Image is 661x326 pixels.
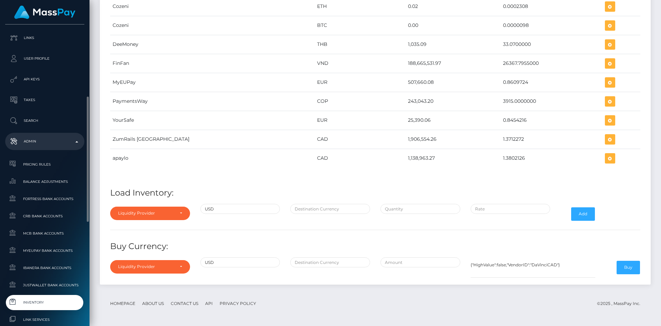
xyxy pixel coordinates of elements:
[290,204,370,214] input: Destination Currency
[118,210,174,216] div: Liquidity Provider
[8,160,82,168] span: Pricing Rules
[406,111,501,130] td: 25,390.06
[406,35,501,54] td: 1,035.09
[8,212,82,220] span: CRB Bank Accounts
[168,298,201,309] a: Contact Us
[8,136,82,147] p: Admin
[597,300,646,307] div: © 2025 , MassPay Inc.
[110,92,315,111] td: PaymentsWay
[8,247,82,255] span: MyEUPay Bank Accounts
[8,116,82,126] p: Search
[501,16,602,35] td: 0.0000098
[202,298,216,309] a: API
[501,73,602,92] td: 0.8609724
[14,6,75,19] img: MassPay Logo
[406,149,501,168] td: 1,138,963.27
[406,130,501,149] td: 1,906,554.26
[5,174,84,189] a: Balance Adjustments
[501,111,602,130] td: 0.8454216
[8,264,82,272] span: Ibanera Bank Accounts
[217,298,259,309] a: Privacy Policy
[501,54,602,73] td: 26367.7955000
[110,35,315,54] td: DeeMoney
[315,35,405,54] td: THB
[5,295,84,310] a: Inventory
[118,264,174,269] div: Liquidity Provider
[315,130,405,149] td: CAD
[501,149,602,168] td: 1.3802126
[406,73,501,92] td: 507,660.08
[8,316,82,324] span: Link Services
[5,91,84,109] a: Taxes
[5,260,84,275] a: Ibanera Bank Accounts
[501,92,602,111] td: 3915.0000000
[8,195,82,203] span: Fortress Bank Accounts
[290,257,370,267] input: Destination Currency
[139,298,167,309] a: About Us
[501,130,602,149] td: 1.3712272
[5,243,84,258] a: MyEUPay Bank Accounts
[315,16,405,35] td: BTC
[200,204,280,214] input: Source Currency
[617,261,640,274] button: Buy
[110,130,315,149] td: ZumRails [GEOGRAPHIC_DATA]
[8,281,82,289] span: JustWallet Bank Accounts
[5,50,84,67] a: User Profile
[571,207,595,220] button: Add
[315,111,405,130] td: EUR
[315,54,405,73] td: VND
[107,298,138,309] a: Homepage
[8,229,82,237] span: MCB Bank Accounts
[110,149,315,168] td: apaylo
[110,16,315,35] td: Cozeni
[110,54,315,73] td: FinFan
[8,33,82,43] p: Links
[8,74,82,85] p: API Keys
[5,133,84,150] a: Admin
[380,257,460,267] input: Amount
[5,112,84,129] a: Search
[5,71,84,88] a: API Keys
[110,260,190,273] button: Liquidity Provider
[8,178,82,186] span: Balance Adjustments
[200,257,280,267] input: Source Currency
[315,149,405,168] td: CAD
[8,298,82,306] span: Inventory
[5,157,84,172] a: Pricing Rules
[406,54,501,73] td: 188,665,531.97
[471,204,550,214] input: Rate
[110,240,640,253] h4: Buy Currency:
[110,207,190,220] button: Liquidity Provider
[110,111,315,130] td: YourSafe
[5,209,84,224] a: CRB Bank Accounts
[110,187,640,199] h4: Load Inventory:
[501,35,602,54] td: 33.0700000
[406,92,501,111] td: 243,043.20
[5,191,84,206] a: Fortress Bank Accounts
[406,16,501,35] td: 0.00
[471,257,596,278] textarea: {"HighValue":false,"VendorID":"DaVinciCAD"}
[5,278,84,293] a: JustWallet Bank Accounts
[110,73,315,92] td: MyEUPay
[5,29,84,47] a: Links
[8,95,82,105] p: Taxes
[315,92,405,111] td: COP
[8,53,82,64] p: User Profile
[315,73,405,92] td: EUR
[5,226,84,241] a: MCB Bank Accounts
[380,204,460,214] input: Quantity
